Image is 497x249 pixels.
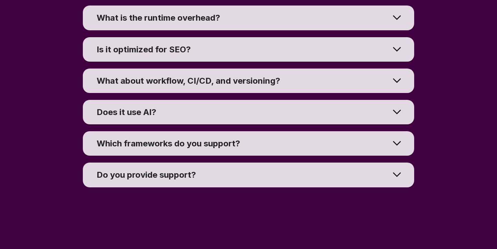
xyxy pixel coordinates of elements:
span: Is it optimized for SEO? [97,44,191,54]
span: What is the runtime overhead? [97,13,220,23]
span: Do you provide support? [97,170,196,180]
summary: What about workflow, CI/CD, and versioning? [83,69,414,93]
span: Which frameworks do you support? [97,138,240,148]
span: Does it use AI? [97,107,156,117]
summary: What is the runtime overhead? [83,6,414,30]
span: What about workflow, CI/CD, and versioning? [97,76,280,86]
summary: Does it use AI? [83,100,414,124]
summary: Do you provide support? [83,163,414,187]
summary: Which frameworks do you support? [83,131,414,156]
summary: Is it optimized for SEO? [83,37,414,62]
